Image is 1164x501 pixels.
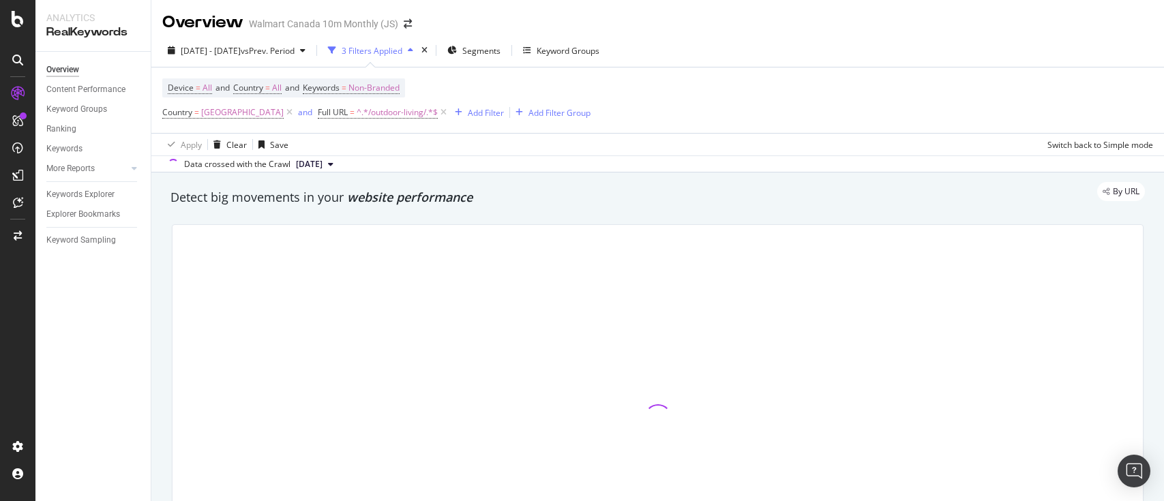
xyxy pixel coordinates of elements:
[1042,134,1153,155] button: Switch back to Simple mode
[46,142,83,156] div: Keywords
[1097,182,1145,201] div: legacy label
[208,134,247,155] button: Clear
[226,139,247,151] div: Clear
[442,40,506,61] button: Segments
[323,40,419,61] button: 3 Filters Applied
[290,156,339,172] button: [DATE]
[194,106,199,118] span: =
[201,103,284,122] span: [GEOGRAPHIC_DATA]
[162,40,311,61] button: [DATE] - [DATE]vsPrev. Period
[46,142,141,156] a: Keywords
[270,139,288,151] div: Save
[46,122,76,136] div: Ranking
[296,158,323,170] span: 2025 Sep. 12th
[342,45,402,57] div: 3 Filters Applied
[518,40,605,61] button: Keyword Groups
[46,207,120,222] div: Explorer Bookmarks
[342,82,346,93] span: =
[46,82,125,97] div: Content Performance
[510,104,591,121] button: Add Filter Group
[241,45,295,57] span: vs Prev. Period
[46,122,141,136] a: Ranking
[468,107,504,119] div: Add Filter
[462,45,501,57] span: Segments
[46,187,115,202] div: Keywords Explorer
[303,82,340,93] span: Keywords
[404,19,412,29] div: arrow-right-arrow-left
[348,78,400,97] span: Non-Branded
[298,106,312,119] button: and
[46,102,141,117] a: Keyword Groups
[46,187,141,202] a: Keywords Explorer
[1113,187,1139,196] span: By URL
[272,78,282,97] span: All
[1047,139,1153,151] div: Switch back to Simple mode
[46,82,141,97] a: Content Performance
[46,25,140,40] div: RealKeywords
[537,45,599,57] div: Keyword Groups
[253,134,288,155] button: Save
[203,78,212,97] span: All
[181,45,241,57] span: [DATE] - [DATE]
[162,134,202,155] button: Apply
[46,233,141,247] a: Keyword Sampling
[357,103,438,122] span: ^.*/outdoor-living/.*$
[318,106,348,118] span: Full URL
[181,139,202,151] div: Apply
[285,82,299,93] span: and
[233,82,263,93] span: Country
[298,106,312,118] div: and
[350,106,355,118] span: =
[196,82,200,93] span: =
[449,104,504,121] button: Add Filter
[1118,455,1150,487] div: Open Intercom Messenger
[249,17,398,31] div: Walmart Canada 10m Monthly (JS)
[419,44,430,57] div: times
[46,233,116,247] div: Keyword Sampling
[162,11,243,34] div: Overview
[46,207,141,222] a: Explorer Bookmarks
[46,63,141,77] a: Overview
[184,158,290,170] div: Data crossed with the Crawl
[46,162,95,176] div: More Reports
[215,82,230,93] span: and
[46,63,79,77] div: Overview
[46,102,107,117] div: Keyword Groups
[162,106,192,118] span: Country
[168,82,194,93] span: Device
[46,162,128,176] a: More Reports
[265,82,270,93] span: =
[46,11,140,25] div: Analytics
[528,107,591,119] div: Add Filter Group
